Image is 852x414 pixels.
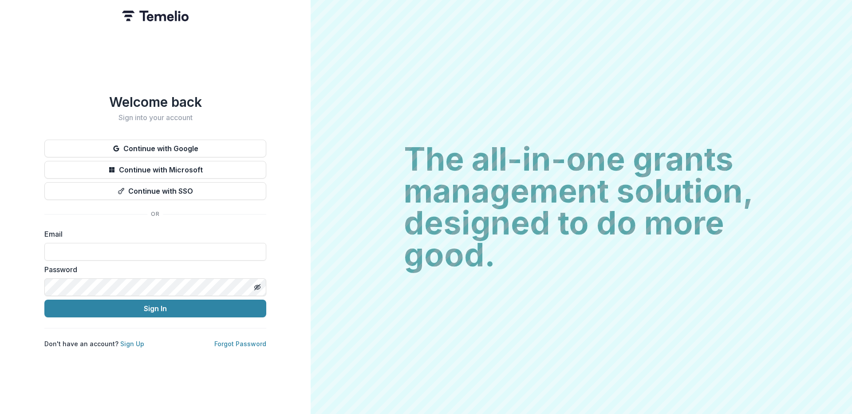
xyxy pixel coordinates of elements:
button: Continue with Google [44,140,266,157]
button: Continue with SSO [44,182,266,200]
label: Password [44,264,261,275]
a: Sign Up [120,340,144,348]
a: Forgot Password [214,340,266,348]
button: Sign In [44,300,266,317]
button: Toggle password visibility [250,280,264,294]
img: Temelio [122,11,189,21]
h1: Welcome back [44,94,266,110]
p: Don't have an account? [44,339,144,348]
h2: Sign into your account [44,113,266,122]
label: Email [44,229,261,239]
button: Continue with Microsoft [44,161,266,179]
